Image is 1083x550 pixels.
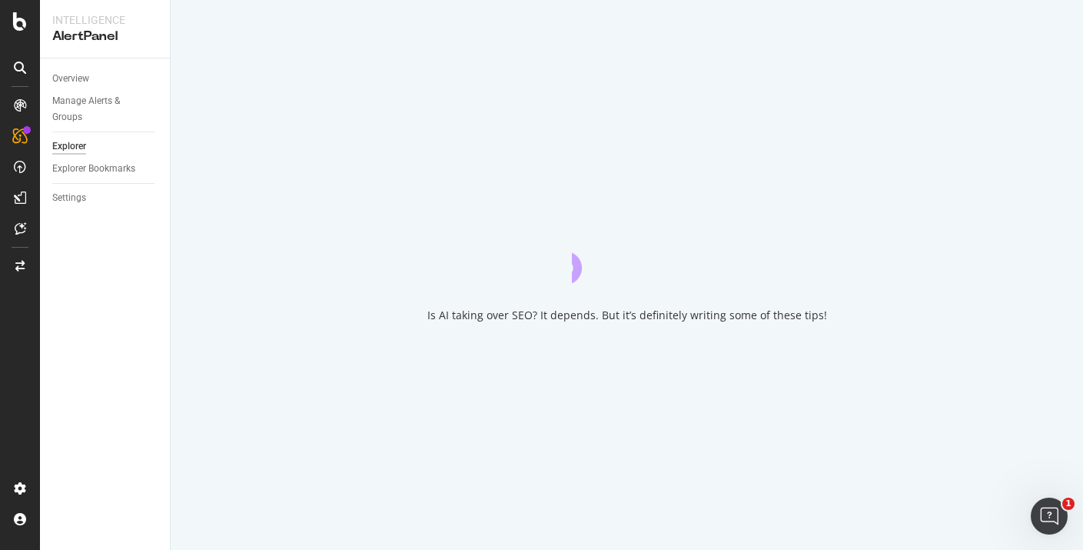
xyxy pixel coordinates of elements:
div: Settings [52,190,86,206]
div: Explorer Bookmarks [52,161,135,177]
div: Manage Alerts & Groups [52,93,145,125]
a: Settings [52,190,159,206]
span: 1 [1062,498,1075,510]
a: Explorer [52,138,159,155]
iframe: Intercom live chat [1031,498,1068,535]
a: Manage Alerts & Groups [52,93,159,125]
div: AlertPanel [52,28,158,45]
div: Is AI taking over SEO? It depends. But it’s definitely writing some of these tips! [427,308,827,323]
div: Explorer [52,138,86,155]
div: Intelligence [52,12,158,28]
a: Overview [52,71,159,87]
div: animation [572,228,683,283]
a: Explorer Bookmarks [52,161,159,177]
div: Overview [52,71,89,87]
